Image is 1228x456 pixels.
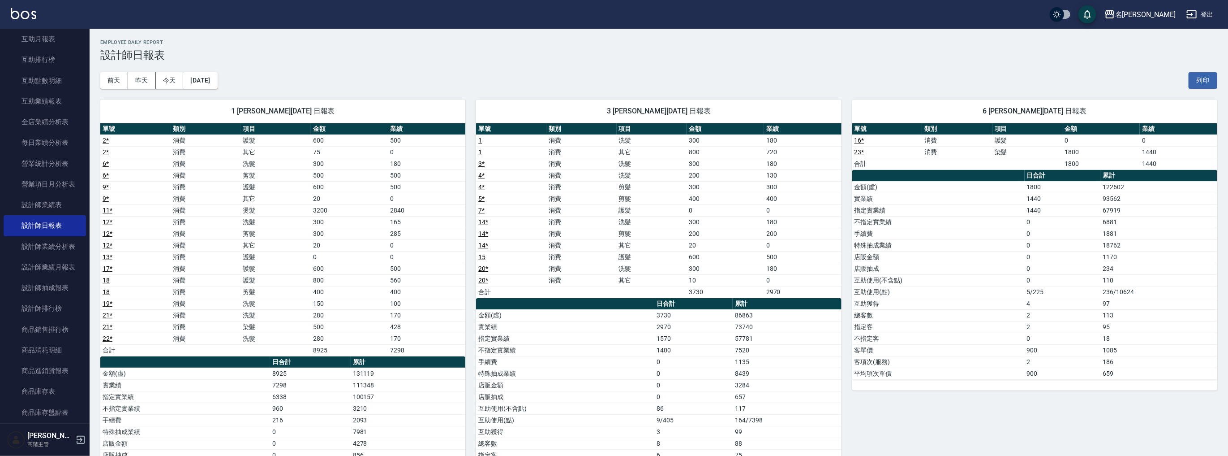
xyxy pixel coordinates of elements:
[111,107,455,116] span: 1 [PERSON_NAME][DATE] 日報表
[1100,239,1217,251] td: 18762
[546,228,617,239] td: 消費
[764,135,842,146] td: 180
[617,239,687,251] td: 其它
[270,379,351,391] td: 7298
[852,274,1025,286] td: 互助使用(不含點)
[103,288,110,295] a: 18
[1025,193,1101,204] td: 1440
[764,193,842,204] td: 400
[654,309,733,321] td: 3730
[311,321,388,333] td: 500
[1025,286,1101,298] td: 5/225
[617,193,687,204] td: 剪髮
[311,146,388,158] td: 75
[388,146,466,158] td: 0
[852,181,1025,193] td: 金額(虛)
[100,368,270,379] td: 金額(虛)
[388,158,466,169] td: 180
[654,368,733,379] td: 0
[1025,356,1101,368] td: 2
[311,274,388,286] td: 800
[476,368,654,379] td: 特殊抽成業績
[852,368,1025,379] td: 平均項次單價
[733,333,841,344] td: 57781
[311,135,388,146] td: 600
[852,123,1217,170] table: a dense table
[311,228,388,239] td: 300
[476,123,546,135] th: 單號
[351,356,466,368] th: 累計
[4,423,86,443] a: 會員卡銷售報表
[764,204,842,216] td: 0
[922,123,992,135] th: 類別
[171,251,241,263] td: 消費
[171,193,241,204] td: 消費
[240,298,311,309] td: 洗髮
[1025,251,1101,263] td: 0
[171,263,241,274] td: 消費
[388,321,466,333] td: 428
[687,216,764,228] td: 300
[852,286,1025,298] td: 互助使用(點)
[156,72,184,89] button: 今天
[171,135,241,146] td: 消費
[311,169,388,181] td: 500
[654,403,733,414] td: 86
[240,135,311,146] td: 護髮
[546,181,617,193] td: 消費
[733,344,841,356] td: 7520
[311,344,388,356] td: 8925
[992,123,1063,135] th: 項目
[1025,170,1101,182] th: 日合計
[733,321,841,333] td: 73740
[478,137,482,144] a: 1
[1025,263,1101,274] td: 0
[687,181,764,193] td: 300
[388,228,466,239] td: 285
[1100,170,1217,182] th: 累計
[654,391,733,403] td: 0
[687,193,764,204] td: 400
[733,379,841,391] td: 3284
[240,193,311,204] td: 其它
[4,132,86,153] a: 每日業績分析表
[171,169,241,181] td: 消費
[388,135,466,146] td: 500
[103,277,110,284] a: 18
[1025,181,1101,193] td: 1800
[852,204,1025,216] td: 指定實業績
[654,298,733,310] th: 日合計
[270,368,351,379] td: 8925
[764,286,842,298] td: 2970
[388,344,466,356] td: 7298
[1189,72,1217,89] button: 列印
[240,216,311,228] td: 洗髮
[240,239,311,251] td: 其它
[388,204,466,216] td: 2840
[388,286,466,298] td: 400
[1025,274,1101,286] td: 0
[852,239,1025,251] td: 特殊抽成業績
[617,263,687,274] td: 洗髮
[852,158,923,169] td: 合計
[240,286,311,298] td: 剪髮
[4,49,86,70] a: 互助排行榜
[240,251,311,263] td: 護髮
[240,146,311,158] td: 其它
[4,195,86,215] a: 設計師業績表
[764,263,842,274] td: 180
[852,170,1217,380] table: a dense table
[171,181,241,193] td: 消費
[1100,333,1217,344] td: 18
[654,333,733,344] td: 1570
[687,146,764,158] td: 800
[546,135,617,146] td: 消費
[546,158,617,169] td: 消費
[1025,368,1101,379] td: 900
[27,440,73,448] p: 高階主管
[100,123,171,135] th: 單號
[1025,298,1101,309] td: 4
[388,251,466,263] td: 0
[852,356,1025,368] td: 客項次(服務)
[733,391,841,403] td: 657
